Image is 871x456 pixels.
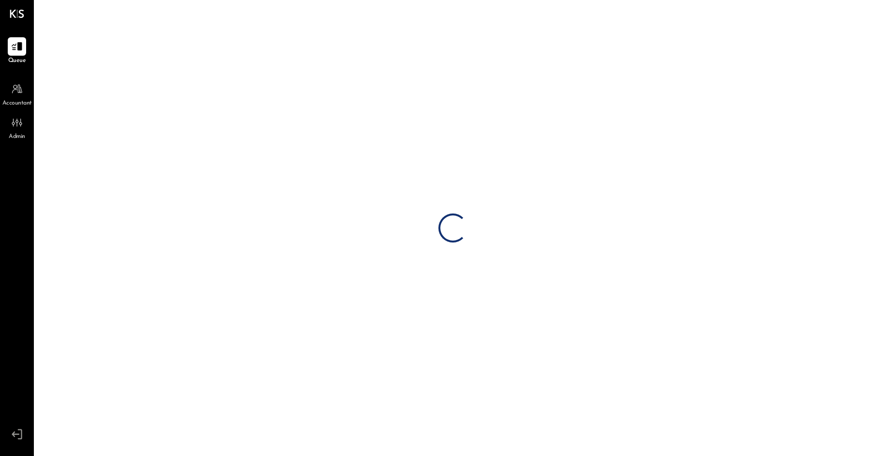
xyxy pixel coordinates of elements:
[0,80,33,108] a: Accountant
[2,99,32,108] span: Accountant
[9,133,25,141] span: Admin
[0,37,33,65] a: Queue
[8,57,26,65] span: Queue
[0,113,33,141] a: Admin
